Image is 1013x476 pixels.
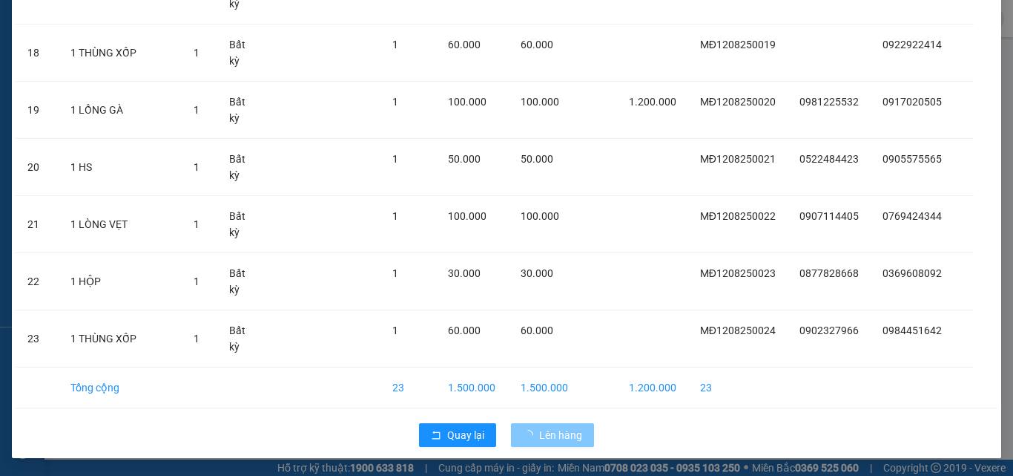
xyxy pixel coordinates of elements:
[447,427,484,443] span: Quay lại
[392,96,398,108] span: 1
[419,423,496,447] button: rollbackQuay lại
[617,368,688,408] td: 1.200.000
[509,368,580,408] td: 1.500.000
[448,325,481,336] span: 60.000
[392,153,398,165] span: 1
[700,210,776,222] span: MĐ1208250022
[127,13,231,48] div: VP Đắk Lắk
[16,196,59,253] td: 21
[392,267,398,279] span: 1
[799,210,859,222] span: 0907114405
[194,276,199,287] span: 1
[521,325,553,336] span: 60.000
[59,139,182,196] td: 1 HS
[194,47,199,59] span: 1
[521,267,553,279] span: 30.000
[448,153,481,165] span: 50.000
[194,333,199,345] span: 1
[448,96,486,108] span: 100.000
[882,153,942,165] span: 0905575565
[217,25,268,82] td: Bất kỳ
[688,368,788,408] td: 23
[16,253,59,310] td: 22
[13,48,116,69] div: 0902327966
[448,39,481,50] span: 60.000
[127,14,162,30] span: Nhận:
[217,253,268,310] td: Bất kỳ
[431,430,441,442] span: rollback
[194,161,199,173] span: 1
[799,267,859,279] span: 0877828668
[700,39,776,50] span: MĐ1208250019
[700,325,776,336] span: MĐ1208250024
[511,423,594,447] button: Lên hàng
[882,267,942,279] span: 0369608092
[380,368,436,408] td: 23
[217,196,268,253] td: Bất kỳ
[16,82,59,139] td: 19
[217,310,268,368] td: Bất kỳ
[16,25,59,82] td: 18
[127,48,231,69] div: 0984451642
[392,39,398,50] span: 1
[521,153,553,165] span: 50.000
[13,14,36,30] span: Gửi:
[521,210,559,222] span: 100.000
[448,267,481,279] span: 30.000
[521,96,559,108] span: 100.000
[539,427,582,443] span: Lên hàng
[59,310,182,368] td: 1 THÙNG XỐP
[217,139,268,196] td: Bất kỳ
[392,325,398,336] span: 1
[799,153,859,165] span: 0522484423
[194,104,199,116] span: 1
[16,310,59,368] td: 23
[11,79,34,95] span: CR :
[59,25,182,82] td: 1 THÙNG XỐP
[882,325,942,336] span: 0984451642
[217,82,268,139] td: Bất kỳ
[521,39,553,50] span: 60.000
[700,96,776,108] span: MĐ1208250020
[700,267,776,279] span: MĐ1208250023
[13,13,116,48] div: Bến xe Miền Đông
[436,368,509,408] td: 1.500.000
[629,96,676,108] span: 1.200.000
[59,368,182,408] td: Tổng cộng
[799,325,859,336] span: 0902327966
[59,253,182,310] td: 1 HỘP
[16,139,59,196] td: 20
[700,153,776,165] span: MĐ1208250021
[448,210,486,222] span: 100.000
[882,210,942,222] span: 0769424344
[59,82,182,139] td: 1 LỒNG GÀ
[799,96,859,108] span: 0981225532
[59,196,182,253] td: 1 LÒNG VẸT
[13,105,231,142] div: Tên hàng: 1 THÙNG XỐP ( : 1 )
[11,78,119,96] div: 60.000
[882,39,942,50] span: 0922922414
[523,430,539,440] span: loading
[882,96,942,108] span: 0917020505
[194,218,199,230] span: 1
[392,210,398,222] span: 1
